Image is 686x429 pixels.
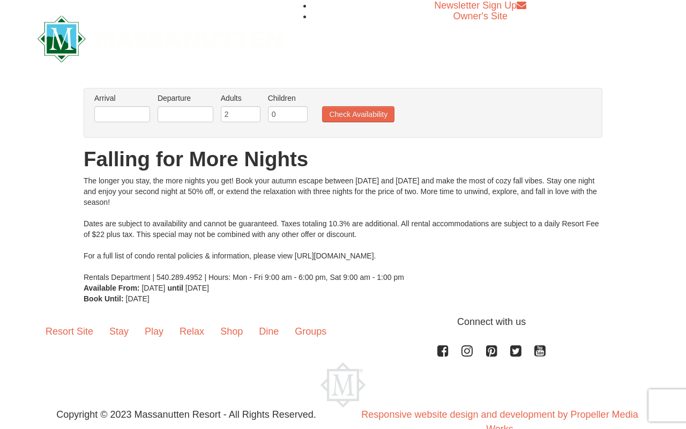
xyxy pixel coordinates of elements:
strong: until [167,284,183,292]
label: Arrival [94,93,150,103]
div: The longer you stay, the more nights you get! Book your autumn escape between [DATE] and [DATE] a... [84,175,602,283]
h1: Falling for More Nights [84,149,602,170]
a: Resort Site [38,315,101,348]
a: Owner's Site [453,11,508,21]
a: Play [137,315,171,348]
button: Check Availability [322,106,394,122]
span: [DATE] [126,294,150,303]
p: Copyright © 2023 Massanutten Resort - All Rights Reserved. [29,408,343,422]
label: Children [268,93,308,103]
a: Massanutten Resort [38,25,283,50]
strong: Book Until: [84,294,124,303]
a: Dine [251,315,287,348]
p: Connect with us [38,315,648,329]
span: [DATE] [185,284,209,292]
a: Groups [287,315,334,348]
a: Shop [212,315,251,348]
label: Departure [158,93,213,103]
img: Massanutten Resort Logo [320,363,366,408]
img: Massanutten Resort Logo [38,16,283,62]
a: Relax [171,315,212,348]
label: Adults [221,93,260,103]
a: Stay [101,315,137,348]
span: [DATE] [141,284,165,292]
strong: Available From: [84,284,140,292]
